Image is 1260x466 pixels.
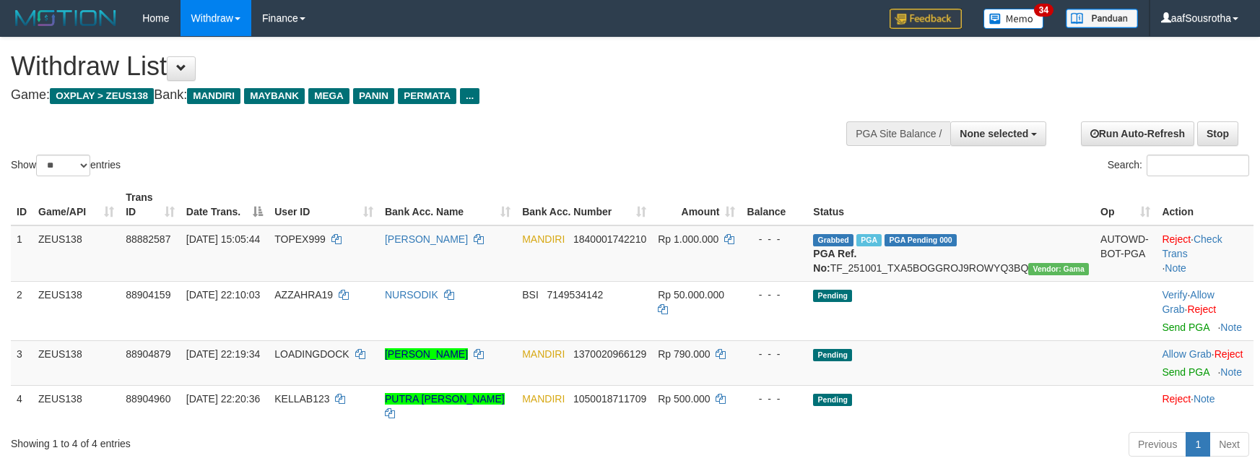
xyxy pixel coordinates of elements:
[573,233,646,245] span: Copy 1840001742210 to clipboard
[32,184,120,225] th: Game/API: activate to sort column ascending
[747,232,801,246] div: - - -
[32,385,120,426] td: ZEUS138
[747,288,801,302] div: - - -
[813,290,852,302] span: Pending
[353,88,394,104] span: PANIN
[658,289,724,301] span: Rp 50.000.000
[1162,322,1209,333] a: Send PGA
[1187,303,1216,315] a: Reject
[807,225,1095,282] td: TF_251001_TXA5BOGGROJ9ROWYQ3BQ
[1066,9,1138,28] img: panduan.png
[1220,322,1242,333] a: Note
[126,233,170,245] span: 88882587
[11,7,121,29] img: MOTION_logo.png
[274,348,349,360] span: LOADINGDOCK
[547,289,603,301] span: Copy 7149534142 to clipboard
[385,348,468,360] a: [PERSON_NAME]
[522,348,565,360] span: MANDIRI
[274,289,333,301] span: AZZAHRA19
[32,281,120,340] td: ZEUS138
[1147,155,1249,176] input: Search:
[1028,263,1089,275] span: Vendor URL: https://trx31.1velocity.biz
[1162,348,1214,360] span: ·
[1095,225,1156,282] td: AUTOWD-BOT-PGA
[385,233,468,245] a: [PERSON_NAME]
[460,88,479,104] span: ...
[1129,432,1186,457] a: Previous
[856,234,882,246] span: Marked by aafnoeunsreypich
[658,348,710,360] span: Rp 790.000
[522,233,565,245] span: MANDIRI
[1156,225,1254,282] td: · ·
[187,88,240,104] span: MANDIRI
[1165,262,1186,274] a: Note
[1162,289,1187,301] a: Verify
[11,184,32,225] th: ID
[274,393,329,405] span: KELLAB123
[1095,184,1156,225] th: Op: activate to sort column ascending
[11,52,825,81] h1: Withdraw List
[1081,121,1194,146] a: Run Auto-Refresh
[1156,385,1254,426] td: ·
[885,234,957,246] span: PGA Pending
[516,184,652,225] th: Bank Acc. Number: activate to sort column ascending
[747,347,801,361] div: - - -
[11,340,32,385] td: 3
[1162,233,1191,245] a: Reject
[50,88,154,104] span: OXPLAY > ZEUS138
[741,184,807,225] th: Balance
[1162,348,1211,360] a: Allow Grab
[126,289,170,301] span: 88904159
[308,88,349,104] span: MEGA
[1162,366,1209,378] a: Send PGA
[652,184,741,225] th: Amount: activate to sort column ascending
[126,348,170,360] span: 88904879
[1197,121,1238,146] a: Stop
[385,289,438,301] a: NURSODIK
[181,184,269,225] th: Date Trans.: activate to sort column descending
[120,184,181,225] th: Trans ID: activate to sort column ascending
[573,393,646,405] span: Copy 1050018711709 to clipboard
[269,184,379,225] th: User ID: activate to sort column ascending
[274,233,326,245] span: TOPEX999
[186,289,260,301] span: [DATE] 22:10:03
[398,88,456,104] span: PERMATA
[960,128,1028,139] span: None selected
[846,121,950,146] div: PGA Site Balance /
[186,393,260,405] span: [DATE] 22:20:36
[813,394,852,406] span: Pending
[186,348,260,360] span: [DATE] 22:19:34
[11,385,32,426] td: 4
[11,225,32,282] td: 1
[813,234,853,246] span: Grabbed
[11,281,32,340] td: 2
[1162,289,1214,315] span: ·
[983,9,1044,29] img: Button%20Memo.svg
[573,348,646,360] span: Copy 1370020966129 to clipboard
[1209,432,1249,457] a: Next
[379,184,516,225] th: Bank Acc. Name: activate to sort column ascending
[1162,393,1191,405] a: Reject
[385,393,505,405] a: PUTRA [PERSON_NAME]
[658,233,718,245] span: Rp 1.000.000
[747,392,801,406] div: - - -
[1194,393,1215,405] a: Note
[1108,155,1249,176] label: Search:
[522,289,539,301] span: BSI
[1162,289,1214,315] a: Allow Grab
[244,88,305,104] span: MAYBANK
[807,184,1095,225] th: Status
[1162,233,1222,259] a: Check Trans
[1220,366,1242,378] a: Note
[11,88,825,103] h4: Game: Bank:
[950,121,1046,146] button: None selected
[890,9,962,29] img: Feedback.jpg
[1215,348,1243,360] a: Reject
[11,431,514,451] div: Showing 1 to 4 of 4 entries
[1156,184,1254,225] th: Action
[658,393,710,405] span: Rp 500.000
[32,340,120,385] td: ZEUS138
[1156,340,1254,385] td: ·
[522,393,565,405] span: MANDIRI
[186,233,260,245] span: [DATE] 15:05:44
